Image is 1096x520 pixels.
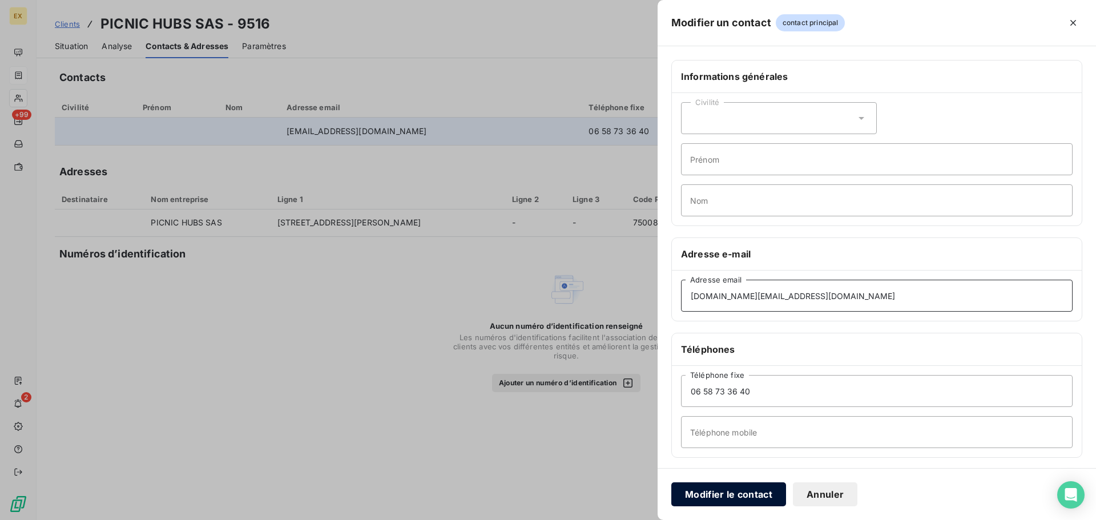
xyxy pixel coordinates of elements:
[681,342,1073,356] h6: Téléphones
[671,482,786,506] button: Modifier le contact
[681,70,1073,83] h6: Informations générales
[681,375,1073,407] input: placeholder
[671,15,771,31] h5: Modifier un contact
[1057,481,1085,509] div: Open Intercom Messenger
[793,482,857,506] button: Annuler
[681,280,1073,312] input: placeholder
[681,416,1073,448] input: placeholder
[681,184,1073,216] input: placeholder
[681,247,1073,261] h6: Adresse e-mail
[776,14,845,31] span: contact principal
[681,143,1073,175] input: placeholder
